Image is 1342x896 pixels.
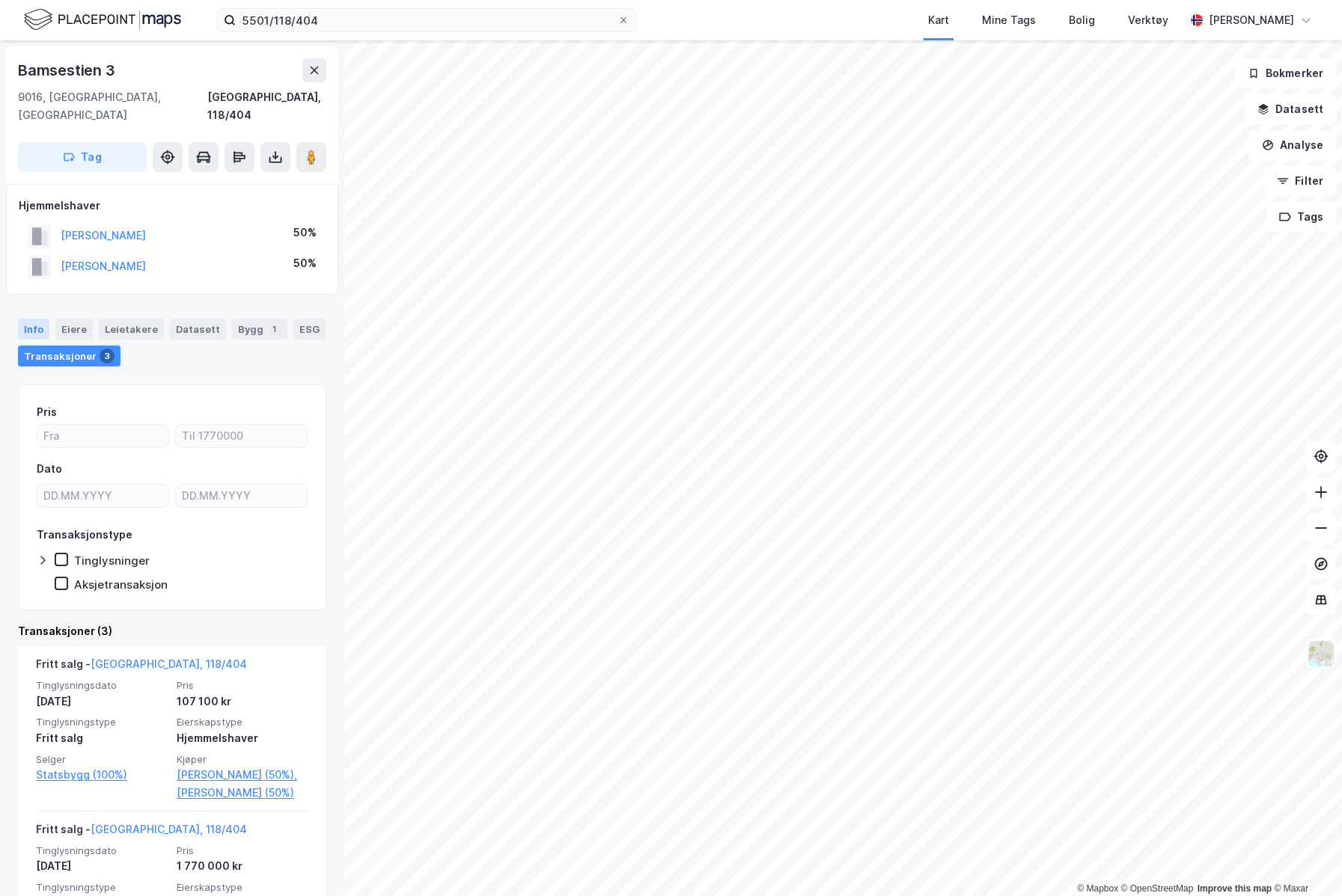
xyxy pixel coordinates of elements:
div: 50% [293,224,317,242]
div: Transaksjoner (3) [18,622,326,640]
div: Dato [37,460,62,478]
div: 9016, [GEOGRAPHIC_DATA], [GEOGRAPHIC_DATA] [18,88,207,124]
span: Tinglysningsdato [36,844,168,857]
span: Pris [177,844,308,857]
a: [PERSON_NAME] (50%) [177,784,308,802]
span: Selger [36,753,168,766]
span: Tinglysningstype [36,881,168,894]
div: Bolig [1069,11,1095,29]
input: DD.MM.YYYY [176,485,307,507]
div: Hjemmelshaver [19,197,326,215]
span: Eierskapstype [177,716,308,728]
div: Info [18,319,49,340]
div: Bygg [232,319,287,340]
img: Z [1307,639,1335,668]
div: Fritt salg - [36,820,247,844]
input: DD.MM.YYYY [37,485,168,507]
button: Bokmerker [1235,58,1336,88]
div: Leietakere [99,319,164,340]
div: Pris [37,403,57,421]
div: Hjemmelshaver [177,729,308,747]
div: Fritt salg [36,729,168,747]
div: Transaksjonstype [37,526,132,544]
input: Til 1770000 [176,425,307,447]
a: Statsbygg (100%) [36,766,168,784]
a: OpenStreetMap [1121,883,1194,894]
button: Filter [1264,166,1336,196]
div: [DATE] [36,693,168,711]
a: [PERSON_NAME] (50%), [177,766,308,784]
div: 3 [100,349,115,363]
div: 50% [293,254,317,272]
button: Analyse [1249,130,1336,160]
div: Transaksjoner [18,346,121,366]
button: Tags [1266,202,1336,232]
span: Eierskapstype [177,881,308,894]
div: Mine Tags [982,11,1036,29]
a: Improve this map [1198,883,1272,894]
iframe: Chat Widget [1267,824,1342,896]
a: Mapbox [1077,883,1118,894]
input: Søk på adresse, matrikkel, gårdeiere, leietakere eller personer [236,9,617,31]
div: [PERSON_NAME] [1209,11,1294,29]
button: Tag [18,142,147,172]
div: [GEOGRAPHIC_DATA], 118/404 [207,88,326,124]
span: Tinglysningsdato [36,679,168,692]
button: Datasett [1245,94,1336,124]
div: 1 770 000 kr [177,857,308,875]
div: Kontrollprogram for chat [1267,824,1342,896]
div: Tinglysninger [74,553,150,568]
a: [GEOGRAPHIC_DATA], 118/404 [91,657,247,670]
input: Fra [37,425,168,447]
a: [GEOGRAPHIC_DATA], 118/404 [91,823,247,835]
span: Pris [177,679,308,692]
div: 107 100 kr [177,693,308,711]
div: Aksjetransaksjon [74,577,168,592]
div: Datasett [170,319,226,340]
div: Verktøy [1128,11,1168,29]
span: Tinglysningstype [36,716,168,728]
div: Eiere [55,319,93,340]
div: 1 [266,322,281,337]
div: ESG [293,319,326,340]
div: [DATE] [36,857,168,875]
div: Kart [928,11,949,29]
img: logo.f888ab2527a4732fd821a326f86c7f29.svg [24,7,181,33]
div: Bamsestien 3 [18,58,118,82]
span: Kjøper [177,753,308,766]
div: Fritt salg - [36,655,247,679]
